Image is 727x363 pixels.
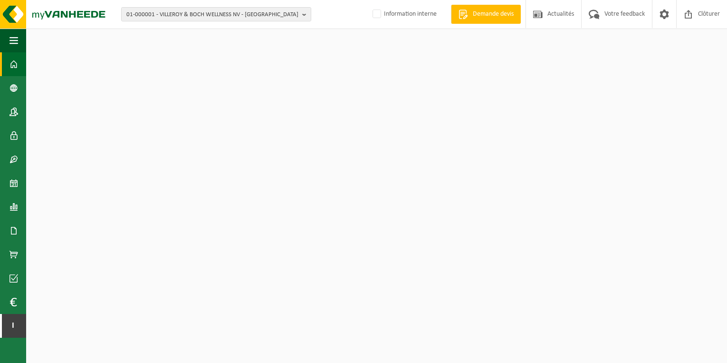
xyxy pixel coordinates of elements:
a: Demande devis [451,5,521,24]
span: Demande devis [470,10,516,19]
span: I [10,314,17,338]
button: 01-000001 - VILLEROY & BOCH WELLNESS NV - [GEOGRAPHIC_DATA] [121,7,311,21]
span: 01-000001 - VILLEROY & BOCH WELLNESS NV - [GEOGRAPHIC_DATA] [126,8,298,22]
label: Information interne [371,7,437,21]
